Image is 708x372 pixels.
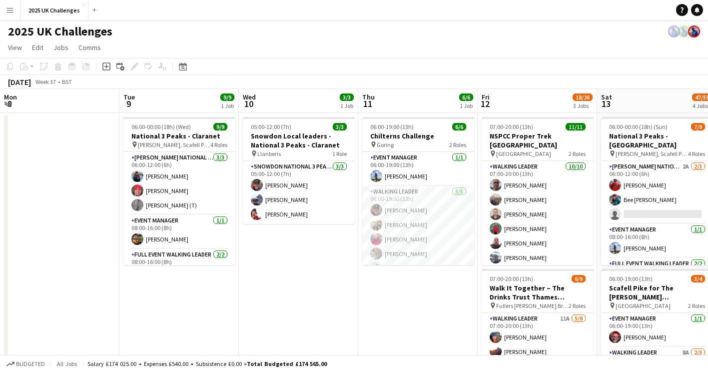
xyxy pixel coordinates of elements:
[53,43,68,52] span: Jobs
[32,43,43,52] span: Edit
[138,141,210,148] span: [PERSON_NAME], Scafell Pike and Snowdon
[362,92,375,101] span: Thu
[251,123,291,130] span: 05:00-12:00 (7h)
[691,275,705,282] span: 3/4
[247,360,327,367] span: Total Budgeted £174 565.00
[210,141,227,148] span: 4 Roles
[122,98,135,109] span: 9
[243,117,355,224] app-job-card: 05:00-12:00 (7h)3/3Snowdon Local leaders - National 3 Peaks - Claranet Llanberis1 RoleSnowdon Nat...
[62,78,72,85] div: BST
[131,123,191,130] span: 06:00-00:00 (18h) (Wed)
[4,92,17,101] span: Mon
[8,24,112,39] h1: 2025 UK Challenges
[340,102,353,109] div: 1 Job
[33,78,58,85] span: Week 37
[332,150,347,157] span: 1 Role
[496,302,569,309] span: Fullers [PERSON_NAME] Brewery, [GEOGRAPHIC_DATA]
[688,25,700,37] app-user-avatar: Andy Baker
[28,41,47,54] a: Edit
[123,117,235,265] app-job-card: 06:00-00:00 (18h) (Wed)9/9National 3 Peaks - Claranet [PERSON_NAME], Scafell Pike and Snowdon4 Ro...
[362,186,474,278] app-card-role: Walking Leader5/506:00-19:00 (13h)[PERSON_NAME][PERSON_NAME][PERSON_NAME][PERSON_NAME][PERSON_NAME]
[78,43,101,52] span: Comms
[496,150,551,157] span: [GEOGRAPHIC_DATA]
[566,123,586,130] span: 11/11
[452,123,466,130] span: 6/6
[74,41,105,54] a: Comms
[490,123,533,130] span: 07:00-20:00 (13h)
[243,92,256,101] span: Wed
[8,77,31,87] div: [DATE]
[482,131,594,149] h3: NSPCC Proper Trek [GEOGRAPHIC_DATA]
[601,92,612,101] span: Sat
[220,93,234,101] span: 9/9
[123,152,235,215] app-card-role: [PERSON_NAME] National 3 Peaks Walking Leader3/306:00-12:00 (6h)[PERSON_NAME][PERSON_NAME][PERSON...
[243,161,355,224] app-card-role: Snowdon National 3 Peaks Walking Leader3/305:00-12:00 (7h)[PERSON_NAME][PERSON_NAME][PERSON_NAME]
[20,0,88,20] button: 2025 UK Challenges
[691,123,705,130] span: 7/9
[333,123,347,130] span: 3/3
[449,141,466,148] span: 2 Roles
[460,102,473,109] div: 1 Job
[221,102,234,109] div: 1 Job
[2,98,17,109] span: 8
[257,150,281,157] span: Llanberis
[55,360,79,367] span: All jobs
[573,102,592,109] div: 3 Jobs
[49,41,72,54] a: Jobs
[688,150,705,157] span: 4 Roles
[213,123,227,130] span: 9/9
[688,302,705,309] span: 2 Roles
[123,131,235,140] h3: National 3 Peaks - Claranet
[362,117,474,265] app-job-card: 06:00-19:00 (13h)6/6Chilterns Challenge Goring2 RolesEvent Manager1/106:00-19:00 (13h)[PERSON_NAM...
[340,93,354,101] span: 3/3
[573,93,593,101] span: 18/26
[16,360,45,367] span: Budgeted
[123,92,135,101] span: Tue
[569,302,586,309] span: 2 Roles
[370,123,414,130] span: 06:00-19:00 (13h)
[482,161,594,325] app-card-role: Walking Leader10/1007:00-20:00 (13h)[PERSON_NAME][PERSON_NAME][PERSON_NAME][PERSON_NAME][PERSON_N...
[616,150,688,157] span: [PERSON_NAME], Scafell Pike and Snowdon
[678,25,690,37] app-user-avatar: Andy Baker
[377,141,394,148] span: Goring
[482,283,594,301] h3: Walk It Together – The Drinks Trust Thames Footpath Challenge
[361,98,375,109] span: 11
[362,152,474,186] app-card-role: Event Manager1/106:00-19:00 (13h)[PERSON_NAME]
[4,41,26,54] a: View
[609,275,653,282] span: 06:00-19:00 (13h)
[8,43,22,52] span: View
[362,131,474,140] h3: Chilterns Challenge
[569,150,586,157] span: 2 Roles
[668,25,680,37] app-user-avatar: Andy Baker
[123,215,235,249] app-card-role: Event Manager1/108:00-16:00 (8h)[PERSON_NAME]
[480,98,490,109] span: 12
[87,360,327,367] div: Salary £174 025.00 + Expenses £540.00 + Subsistence £0.00 =
[243,131,355,149] h3: Snowdon Local leaders - National 3 Peaks - Claranet
[609,123,668,130] span: 06:00-00:00 (18h) (Sun)
[616,302,671,309] span: [GEOGRAPHIC_DATA]
[600,98,612,109] span: 13
[482,117,594,265] app-job-card: 07:00-20:00 (13h)11/11NSPCC Proper Trek [GEOGRAPHIC_DATA] [GEOGRAPHIC_DATA]2 RolesWalking Leader1...
[123,249,235,297] app-card-role: Full Event Walking Leader2/208:00-16:00 (8h)
[572,275,586,282] span: 6/9
[241,98,256,109] span: 10
[459,93,473,101] span: 6/6
[490,275,533,282] span: 07:00-20:00 (13h)
[5,358,46,369] button: Budgeted
[482,92,490,101] span: Fri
